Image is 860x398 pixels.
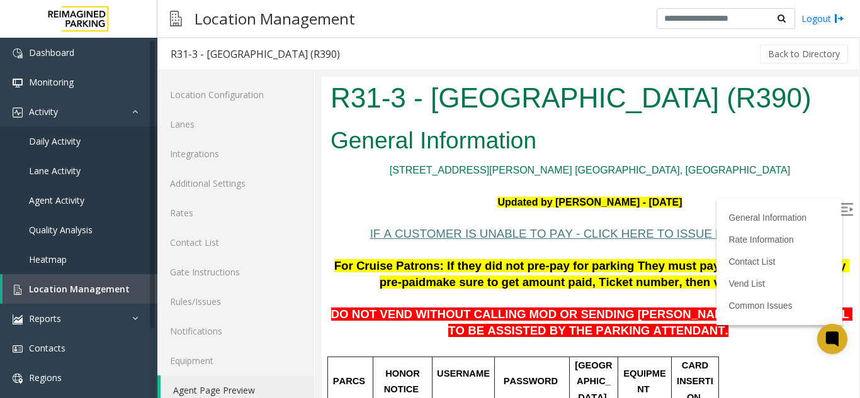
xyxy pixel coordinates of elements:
button: Back to Directory [760,45,848,64]
a: General Information [407,136,485,146]
a: Vend List [407,202,444,212]
img: 'icon' [13,48,23,58]
span: IF A CUSTOMER IS UNABLE TO PAY - CLICK HERE TO ISSUE HONOR NOTICE [49,150,486,163]
a: Integrations [157,139,314,169]
span: EQUIPMENT [302,292,345,318]
a: Notifications [157,316,314,346]
h2: General Information [9,48,528,80]
img: logout [834,12,844,25]
a: Location Management [3,274,157,304]
span: USERNAME [116,292,169,302]
div: R31-3 - [GEOGRAPHIC_DATA] (R390) [171,46,340,62]
span: Contacts [29,342,65,354]
span: PASSWORD [183,299,237,309]
a: Rate Information [407,158,473,168]
span: PARCS [12,299,44,309]
span: CARD INSERTION [356,284,392,326]
img: 'icon' [13,314,23,324]
span: Reports [29,312,61,324]
span: For Cruise Patrons: If they did not pre-pay for parking They must pay for their Ticket. If they p... [13,182,528,212]
span: [GEOGRAPHIC_DATA] [254,284,291,326]
img: 'icon' [13,373,23,384]
img: 'icon' [13,285,23,295]
a: [STREET_ADDRESS][PERSON_NAME] [GEOGRAPHIC_DATA], [GEOGRAPHIC_DATA] [69,88,469,99]
a: Contact List [407,180,454,190]
span: DO NOT VEND WITHOUT CALLING MOD OR SENDING [PERSON_NAME] TO THE 5TH LEVEL TO BE ASSISTED BY THE P... [10,231,531,260]
a: Contact List [157,228,314,257]
a: Rates [157,198,314,228]
img: 'icon' [13,78,23,88]
span: Daily Activity [29,135,81,147]
a: DataPark [13,332,46,359]
a: Equipment [157,346,314,375]
span: Lane Activity [29,165,81,177]
span: Monitoring [29,76,74,88]
span: Regions [29,372,62,384]
span: make sure to get amount paid, Ticket number, then vend them out. [105,199,476,212]
span: Dashboard [29,47,74,58]
a: Lanes [157,109,314,139]
a: Common Issues [407,224,471,234]
img: Open/Close Sidebar Menu [519,126,532,139]
a: Rules/Issues [157,287,314,316]
span: Heatmap [29,253,67,265]
img: 'icon' [13,108,23,118]
a: IF A CUSTOMER IS UNABLE TO PAY - CLICK HERE TO ISSUE HONOR NOTICE [49,152,486,163]
span: Location Management [29,283,130,295]
h1: R31-3 - [GEOGRAPHIC_DATA] (R390) [9,2,528,41]
a: Logout [801,12,844,25]
span: Activity [29,106,58,118]
font: Updated by [PERSON_NAME] - [DATE] [176,120,361,131]
a: Additional Settings [157,169,314,198]
img: 'icon' [13,344,23,354]
span: Quality Analysis [29,224,93,236]
span: Agent Activity [29,194,84,206]
img: pageIcon [170,3,182,34]
a: Location Configuration [157,80,314,109]
a: Gate Instructions [157,257,314,287]
span: HONOR NOTICE [63,292,101,318]
h3: Location Management [188,3,361,34]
